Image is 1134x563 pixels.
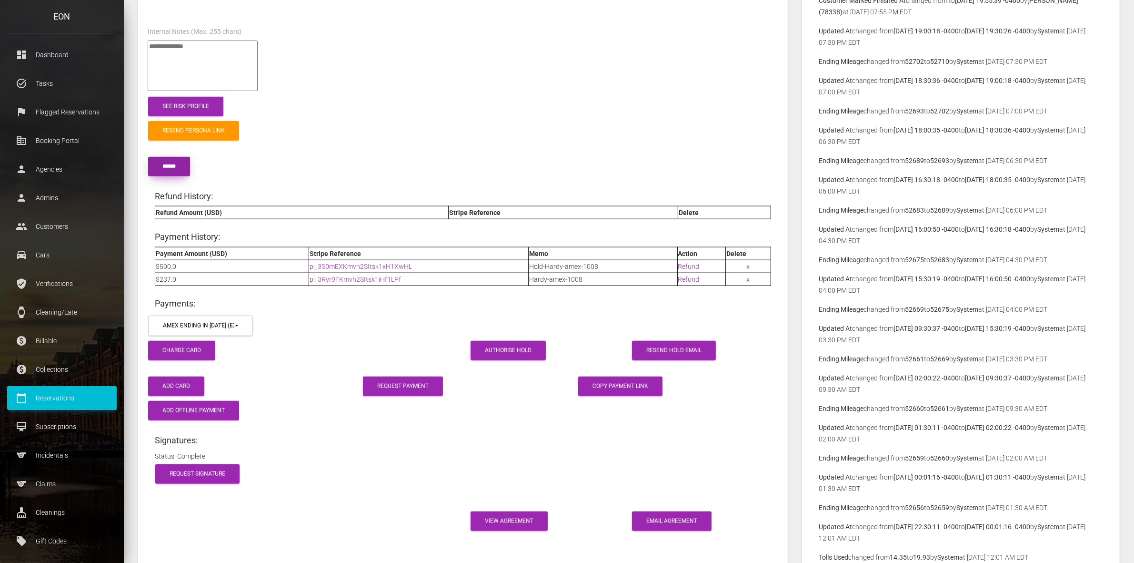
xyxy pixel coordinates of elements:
[14,534,110,548] p: Gift Codes
[819,107,863,115] b: Ending Mileage
[965,424,1030,431] b: [DATE] 02:00:22 -0400
[819,452,1103,464] p: changed from to by at [DATE] 02:00 AM EDT
[14,391,110,405] p: Reservations
[7,443,117,467] a: sports Incidentals
[893,424,959,431] b: [DATE] 01:30:11 -0400
[819,552,1103,563] p: changed from to by at [DATE] 12:01 AM EDT
[155,464,240,484] a: Request Signature
[819,126,852,134] b: Updated At
[7,329,117,353] a: paid Billable
[930,256,949,264] b: 52683
[890,553,907,561] b: 14.35
[1037,374,1059,382] b: System
[155,247,309,260] th: Payment Amount (USD)
[14,305,110,319] p: Cleaning/Late
[905,58,924,65] b: 52702
[893,473,959,481] b: [DATE] 00:01:16 -0400
[956,157,978,164] b: System
[913,553,930,561] b: 19.93
[678,206,771,219] th: Delete
[14,162,110,176] p: Agencies
[819,56,1103,67] p: changed from to by at [DATE] 07:30 PM EDT
[905,306,924,313] b: 52669
[1037,275,1059,283] b: System
[1037,126,1059,134] b: System
[1037,27,1059,35] b: System
[819,504,863,512] b: Ending Mileage
[819,374,852,382] b: Updated At
[746,263,750,270] a: x
[819,471,1103,494] p: changed from to by at [DATE] 01:30 AM EDT
[725,247,771,260] th: Delete
[148,97,223,116] a: See Risk Profile
[965,325,1030,332] b: [DATE] 15:30:19 -0400
[930,58,949,65] b: 52710
[14,362,110,377] p: Collections
[155,260,309,273] td: $500.0
[819,225,852,233] b: Updated At
[1037,77,1059,84] b: System
[819,105,1103,117] p: changed from to by at [DATE] 07:00 PM EDT
[148,450,778,462] div: Status: Complete
[819,521,1103,544] p: changed from to by at [DATE] 12:01 AM EDT
[148,341,215,360] button: Charge Card
[471,512,548,531] a: View Agreement
[528,273,677,286] td: Hardy-amex-1008
[937,553,959,561] b: System
[965,77,1030,84] b: [DATE] 19:00:18 -0400
[1037,176,1059,184] b: System
[7,43,117,67] a: dashboard Dashboard
[819,553,848,561] b: Tolls Used
[819,124,1103,147] p: changed from to by at [DATE] 06:30 PM EDT
[819,174,1103,197] p: changed from to by at [DATE] 06:00 PM EDT
[1037,523,1059,531] b: System
[819,273,1103,296] p: changed from to by at [DATE] 04:00 PM EDT
[677,247,725,260] th: Action
[14,334,110,348] p: Billable
[819,27,852,35] b: Updated At
[819,424,852,431] b: Updated At
[905,206,924,214] b: 52683
[819,304,1103,315] p: changed from to by at [DATE] 04:00 PM EDT
[7,272,117,296] a: verified_user Verifications
[819,372,1103,395] p: changed from to by at [DATE] 09:30 AM EDT
[905,355,924,363] b: 52661
[819,275,852,283] b: Updated At
[819,77,852,84] b: Updated At
[7,215,117,238] a: people Customers
[930,454,949,462] b: 52660
[930,206,949,214] b: 52689
[163,322,234,330] div: amex ending in [DATE] (exp. 12/2029)
[893,126,959,134] b: [DATE] 18:00:35 -0400
[893,523,959,531] b: [DATE] 22:30:11 -0400
[155,297,771,309] h4: Payments:
[528,247,677,260] th: Memo
[7,386,117,410] a: calendar_today Reservations
[155,190,771,202] h4: Refund History:
[678,263,700,270] a: Refund
[905,107,924,115] b: 52693
[905,157,924,164] b: 52689
[7,501,117,524] a: cleaning_services Cleanings
[148,27,241,37] label: Internal Notes (Max. 255 chars)
[819,422,1103,445] p: changed from to by at [DATE] 02:00 AM EDT
[148,121,239,141] a: Resend Persona Link
[7,186,117,210] a: person Admins
[14,448,110,462] p: Incidentals
[819,205,1103,216] p: changed from to by at [DATE] 06:00 PM EDT
[956,405,978,412] b: System
[155,434,771,446] h4: Signatures:
[819,355,863,363] b: Ending Mileage
[7,529,117,553] a: local_offer Gift Codes
[310,276,401,283] a: pi_3Ryr9FKmvh2SItsk1iHf1LPf
[819,256,863,264] b: Ending Mileage
[956,107,978,115] b: System
[819,157,863,164] b: Ending Mileage
[1037,424,1059,431] b: System
[905,256,924,264] b: 52675
[1037,473,1059,481] b: System
[819,405,863,412] b: Ending Mileage
[956,504,978,512] b: System
[7,415,117,439] a: card_membership Subscriptions
[632,512,712,531] a: Email Agreement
